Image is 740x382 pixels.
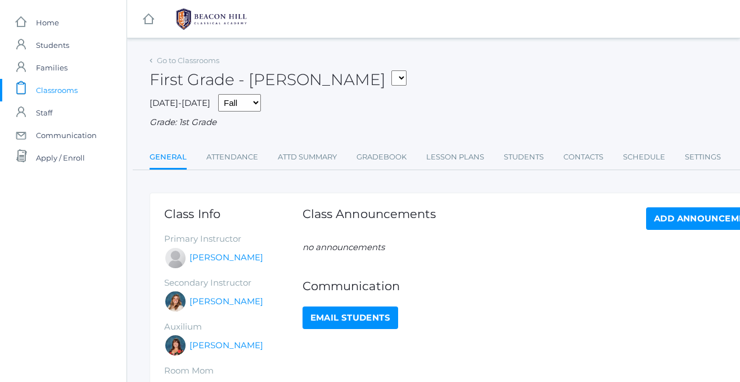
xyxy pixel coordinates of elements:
[36,56,67,79] span: Families
[357,146,407,168] a: Gradebook
[150,97,210,108] span: [DATE]-[DATE]
[303,242,385,252] em: no announcements
[164,290,187,313] div: Liv Barber
[189,295,263,308] a: [PERSON_NAME]
[150,146,187,170] a: General
[36,101,52,124] span: Staff
[189,339,263,352] a: [PERSON_NAME]
[164,278,303,288] h5: Secondary Instructor
[278,146,337,168] a: Attd Summary
[206,146,258,168] a: Attendance
[303,207,436,227] h1: Class Announcements
[150,71,407,88] h2: First Grade - [PERSON_NAME]
[164,234,303,244] h5: Primary Instructor
[164,334,187,357] div: Heather Wallock
[36,146,85,169] span: Apply / Enroll
[164,247,187,269] div: Jaimie Watson
[426,146,484,168] a: Lesson Plans
[164,207,303,220] h1: Class Info
[303,307,398,329] a: Email Students
[164,366,303,376] h5: Room Mom
[36,34,69,56] span: Students
[504,146,544,168] a: Students
[623,146,665,168] a: Schedule
[189,251,263,264] a: [PERSON_NAME]
[157,56,219,65] a: Go to Classrooms
[36,124,97,146] span: Communication
[563,146,603,168] a: Contacts
[36,11,59,34] span: Home
[685,146,721,168] a: Settings
[169,5,254,33] img: BHCALogos-05-308ed15e86a5a0abce9b8dd61676a3503ac9727e845dece92d48e8588c001991.png
[36,79,78,101] span: Classrooms
[164,322,303,332] h5: Auxilium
